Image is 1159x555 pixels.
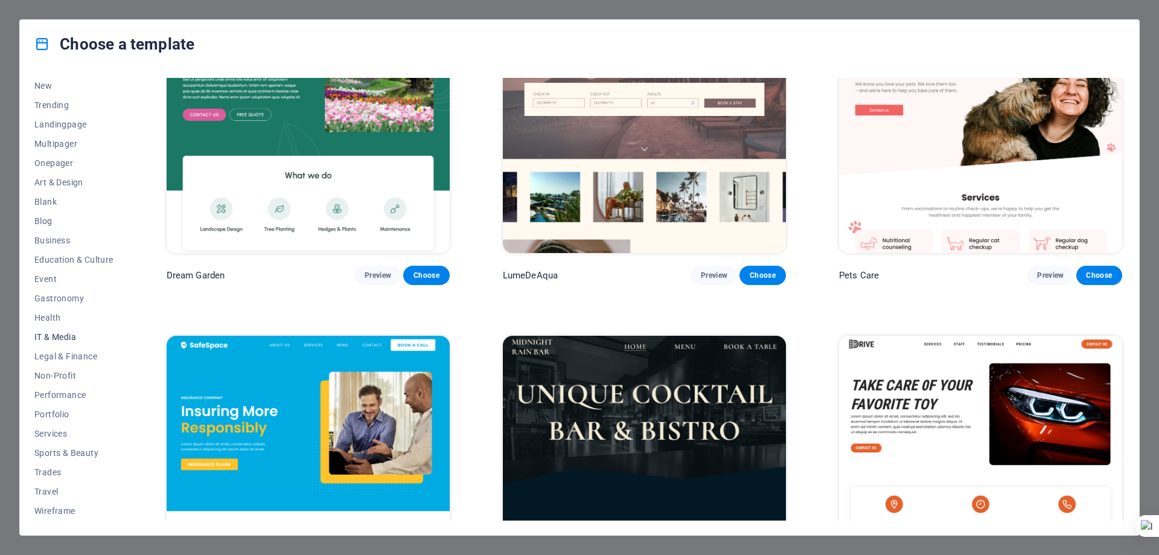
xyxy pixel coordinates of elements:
[34,231,113,250] button: Business
[839,269,879,281] p: Pets Care
[34,371,113,380] span: Non-Profit
[34,487,113,496] span: Travel
[34,308,113,327] button: Health
[34,390,113,400] span: Performance
[34,443,113,463] button: Sports & Beauty
[34,100,113,110] span: Trending
[503,269,558,281] p: LumeDeAqua
[34,255,113,265] span: Education & Culture
[34,385,113,405] button: Performance
[1086,271,1113,280] span: Choose
[34,139,113,149] span: Multipager
[34,178,113,187] span: Art & Design
[34,120,113,129] span: Landingpage
[34,351,113,361] span: Legal & Finance
[34,506,113,516] span: Wireframe
[34,274,113,284] span: Event
[34,192,113,211] button: Blank
[403,266,449,285] button: Choose
[34,134,113,153] button: Multipager
[1027,266,1073,285] button: Preview
[34,294,113,303] span: Gastronomy
[34,197,113,207] span: Blank
[34,216,113,226] span: Blog
[739,266,785,285] button: Choose
[749,271,776,280] span: Choose
[34,405,113,424] button: Portfolio
[34,173,113,192] button: Art & Design
[34,463,113,482] button: Trades
[34,332,113,342] span: IT & Media
[34,250,113,269] button: Education & Culture
[413,271,439,280] span: Choose
[701,271,727,280] span: Preview
[34,313,113,322] span: Health
[34,153,113,173] button: Onepager
[34,76,113,95] button: New
[34,501,113,521] button: Wireframe
[167,269,225,281] p: Dream Garden
[34,424,113,443] button: Services
[34,211,113,231] button: Blog
[1037,271,1064,280] span: Preview
[34,366,113,385] button: Non-Profit
[34,327,113,347] button: IT & Media
[34,95,113,115] button: Trending
[34,448,113,458] span: Sports & Beauty
[1076,266,1122,285] button: Choose
[34,429,113,438] span: Services
[34,81,113,91] span: New
[34,409,113,419] span: Portfolio
[34,34,194,54] h4: Choose a template
[34,467,113,477] span: Trades
[34,158,113,168] span: Onepager
[691,266,737,285] button: Preview
[34,269,113,289] button: Event
[365,271,391,280] span: Preview
[34,347,113,366] button: Legal & Finance
[34,289,113,308] button: Gastronomy
[34,236,113,245] span: Business
[355,266,401,285] button: Preview
[34,482,113,501] button: Travel
[34,115,113,134] button: Landingpage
